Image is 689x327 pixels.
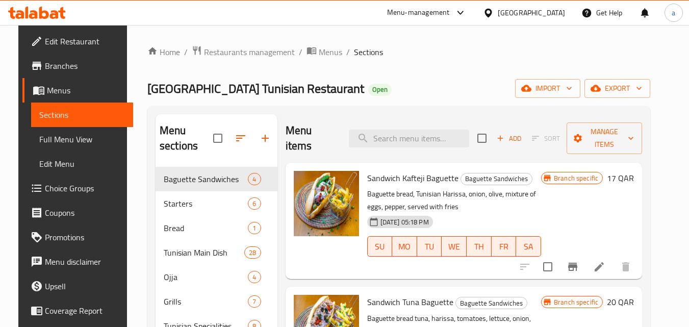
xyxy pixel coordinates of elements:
span: Select to update [537,256,558,278]
a: Edit Menu [31,152,134,176]
span: Coupons [45,207,125,219]
span: TH [471,239,488,254]
button: SU [367,236,393,257]
div: Open [368,84,392,96]
li: / [299,46,302,58]
span: Coverage Report [45,305,125,317]
a: Branches [22,54,134,78]
span: Sections [354,46,383,58]
div: items [248,173,261,185]
a: Menu disclaimer [22,249,134,274]
button: MO [392,236,417,257]
h2: Menu sections [160,123,213,154]
div: Grills7 [156,289,277,314]
div: items [248,271,261,283]
button: SA [516,236,541,257]
button: export [584,79,650,98]
a: Menus [22,78,134,103]
div: items [244,246,261,259]
li: / [346,46,350,58]
div: items [248,295,261,308]
span: Sort sections [228,126,253,150]
span: SA [520,239,537,254]
span: Edit Menu [39,158,125,170]
button: Add [493,131,525,146]
span: Branch specific [550,173,602,183]
button: delete [614,255,638,279]
span: 6 [248,199,260,209]
h6: 20 QAR [607,295,634,309]
div: Baguette Sandwiches [461,173,532,185]
span: 7 [248,297,260,307]
span: Ojja [164,271,248,283]
span: 4 [248,174,260,184]
span: Grills [164,295,248,308]
span: Baguette Sandwiches [456,297,527,309]
div: items [248,222,261,234]
div: Baguette Sandwiches [455,297,527,309]
span: Add item [493,131,525,146]
span: Restaurants management [204,46,295,58]
span: export [593,82,642,95]
button: import [515,79,580,98]
span: Manage items [575,125,634,151]
span: Sandwich Tuna Baguette [367,294,453,310]
button: FR [492,236,517,257]
span: Sandwich Kafteji Baguette [367,170,458,186]
h2: Menu items [286,123,337,154]
a: Promotions [22,225,134,249]
button: Manage items [567,122,642,154]
span: Edit Restaurant [45,35,125,47]
span: a [672,7,675,18]
div: Bread1 [156,216,277,240]
span: Select section first [525,131,567,146]
span: Select section [471,128,493,149]
span: [DATE] 05:18 PM [376,217,433,227]
span: 1 [248,223,260,233]
button: TU [417,236,442,257]
span: Menu disclaimer [45,256,125,268]
button: Add section [253,126,277,150]
a: Coverage Report [22,298,134,323]
li: / [184,46,188,58]
div: Tunisian Main Dish [164,246,244,259]
a: Edit menu item [593,261,605,273]
button: TH [467,236,492,257]
span: Menus [319,46,342,58]
a: Coupons [22,200,134,225]
span: Promotions [45,231,125,243]
div: Baguette Sandwiches4 [156,167,277,191]
span: 28 [245,248,260,258]
span: Branches [45,60,125,72]
div: Tunisian Main Dish28 [156,240,277,265]
span: Upsell [45,280,125,292]
span: Add [495,133,523,144]
span: Bread [164,222,248,234]
span: Baguette Sandwiches [164,173,248,185]
p: Baguette bread, Tunisian Harissa, onion, olive, mixture of eggs, pepper, served with fries [367,188,541,213]
span: WE [446,239,463,254]
span: FR [496,239,513,254]
button: Branch-specific-item [560,255,585,279]
span: Sections [39,109,125,121]
span: MO [396,239,413,254]
span: SU [372,239,389,254]
nav: breadcrumb [147,45,650,59]
div: Starters6 [156,191,277,216]
a: Home [147,46,180,58]
div: Ojja4 [156,265,277,289]
a: Sections [31,103,134,127]
span: Menus [47,84,125,96]
a: Restaurants management [192,45,295,59]
a: Edit Restaurant [22,29,134,54]
span: Starters [164,197,248,210]
span: Choice Groups [45,182,125,194]
img: Sandwich Kafteji Baguette [294,171,359,236]
button: WE [442,236,467,257]
a: Menus [307,45,342,59]
div: [GEOGRAPHIC_DATA] [498,7,565,18]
